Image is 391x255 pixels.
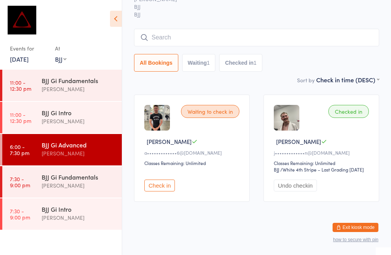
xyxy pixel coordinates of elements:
button: Exit kiosk mode [333,223,378,232]
a: 7:30 -9:00 pmBJJ Gi Fundamentals[PERSON_NAME] [2,166,122,198]
a: [DATE] [10,55,29,63]
div: At [55,42,66,55]
div: BJJ Gi Intro [42,205,115,213]
div: a•••••••••••••6@[DOMAIN_NAME] [144,149,242,156]
div: [PERSON_NAME] [42,213,115,222]
button: Waiting1 [182,54,216,72]
span: BJJ [134,3,367,10]
div: BJJ [55,55,66,63]
div: 1 [254,60,257,66]
div: j•••••••••••••n@[DOMAIN_NAME] [274,149,371,156]
input: Search [134,29,379,46]
div: Classes Remaining: Unlimited [144,160,242,166]
button: Check in [144,180,175,191]
button: Undo checkin [274,180,317,191]
time: 11:00 - 12:30 pm [10,111,31,124]
span: BJJ [134,10,379,18]
span: / White 4th Stripe – Last Grading [DATE] [280,166,364,173]
div: BJJ Gi Fundamentals [42,76,115,85]
a: 11:00 -12:30 pmBJJ Gi Intro[PERSON_NAME] [2,102,122,133]
img: image1645093244.png [274,105,299,131]
time: 6:00 - 7:30 pm [10,144,29,156]
time: 7:30 - 9:00 pm [10,176,30,188]
button: how to secure with pin [333,237,378,242]
div: Events for [10,42,47,55]
a: 6:00 -7:30 pmBJJ Gi Advanced[PERSON_NAME] [2,134,122,165]
div: Waiting to check in [181,105,239,118]
a: 11:00 -12:30 pmBJJ Gi Fundamentals[PERSON_NAME] [2,70,122,101]
div: Classes Remaining: Unlimited [274,160,371,166]
div: Checked in [328,105,369,118]
div: Check in time (DESC) [316,75,379,84]
time: 7:30 - 9:00 pm [10,208,30,220]
div: [PERSON_NAME] [42,117,115,126]
div: BJJ Gi Intro [42,108,115,117]
label: Sort by [297,76,315,84]
button: Checked in1 [219,54,262,72]
span: [PERSON_NAME] [147,137,192,145]
time: 11:00 - 12:30 pm [10,79,31,92]
div: [PERSON_NAME] [42,149,115,158]
div: BJJ [274,166,279,173]
img: Dominance MMA Thomastown [8,6,36,34]
a: 7:30 -9:00 pmBJJ Gi Intro[PERSON_NAME] [2,198,122,230]
img: image1733382451.png [144,105,170,131]
div: BJJ Gi Fundamentals [42,173,115,181]
div: BJJ Gi Advanced [42,141,115,149]
button: All Bookings [134,54,178,72]
span: [PERSON_NAME] [276,137,321,145]
div: [PERSON_NAME] [42,85,115,93]
div: 1 [207,60,210,66]
div: [PERSON_NAME] [42,181,115,190]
